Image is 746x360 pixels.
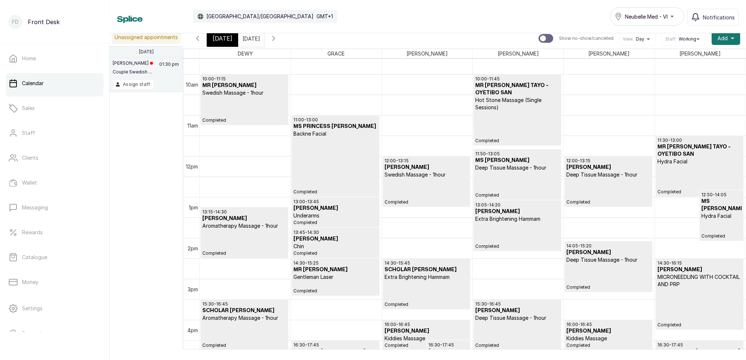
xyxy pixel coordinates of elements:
[22,55,36,62] p: Home
[636,36,644,42] span: Day
[202,117,286,123] span: Completed
[22,129,35,137] p: Staff
[385,322,468,327] p: 16:00 - 16:45
[6,323,104,344] a: Support
[293,260,377,266] p: 14:30 - 15:25
[475,82,559,96] h3: MR [PERSON_NAME] TAYO -OYETIBO SAN
[623,36,633,42] span: View
[665,36,676,42] span: Staff
[22,278,38,286] p: Money
[28,18,60,26] p: Front Desk
[625,13,668,20] span: Neubelle Med - VI
[566,158,650,164] p: 12:00 - 13:15
[293,117,377,123] p: 11:00 - 13:00
[6,73,104,94] a: Calendar
[703,14,735,21] span: Notifications
[158,60,180,80] p: 01:30 pm
[202,342,286,348] span: Completed
[202,222,286,230] p: Aromatherapy Massage - 1hour
[202,307,286,314] h3: SCHOLAR [PERSON_NAME]
[293,342,377,348] p: 16:30 - 17:45
[701,198,742,212] h3: MS [PERSON_NAME]
[12,18,19,26] p: FD
[293,130,377,137] p: Backne Facial
[475,96,559,111] p: Hot Stone Massage (Single Sessions)
[22,229,43,236] p: Rewards
[566,335,650,342] p: Kiddies Massage
[293,230,377,235] p: 13:45 - 14:30
[701,192,742,198] p: 12:50 - 14:05
[6,148,104,168] a: Clients
[385,302,468,307] span: Completed
[657,260,742,266] p: 14:30 - 16:15
[657,322,742,328] span: Completed
[657,273,742,288] p: MICRONEEDLING WITH COCKTAIL AND PRP
[202,314,286,322] p: Aromatherapy Massage - 1hour
[385,327,468,335] h3: [PERSON_NAME]
[657,158,742,165] p: Hydra Facial
[202,215,286,222] h3: [PERSON_NAME]
[22,305,42,312] p: Settings
[202,209,286,215] p: 13:15 - 14:30
[22,80,44,87] p: Calendar
[293,212,377,219] p: Underarms
[428,348,469,355] h3: [PERSON_NAME]
[22,105,35,112] p: Sales
[202,89,286,96] p: Swedish Massage - 1hour
[566,199,650,205] span: Completed
[22,254,47,261] p: Catalogue
[610,7,684,26] button: Neubelle Med - VI
[385,260,468,266] p: 14:30 - 15:45
[113,80,153,89] button: Assign staff
[566,164,650,171] h3: [PERSON_NAME]
[202,76,286,82] p: 10:00 - 11:15
[566,256,650,264] p: Deep Tissue Massage - 1hour
[6,123,104,143] a: Staff
[293,189,377,195] span: Completed
[236,49,254,58] span: DEWY
[385,199,468,205] span: Completed
[6,197,104,218] a: Messaging
[687,9,739,26] button: Notifications
[186,285,199,293] div: 3pm
[6,98,104,118] a: Sales
[475,202,559,208] p: 13:05 - 14:20
[385,158,468,164] p: 12:00 - 13:15
[475,208,559,215] h3: [PERSON_NAME]
[184,163,199,170] div: 12pm
[22,204,48,211] p: Messaging
[202,250,286,256] span: Completed
[184,81,199,88] div: 10am
[665,36,702,42] button: StaffWorking
[293,250,377,256] span: Completed
[202,301,286,307] p: 15:30 - 16:45
[657,266,742,273] h3: [PERSON_NAME]
[566,249,650,256] h3: [PERSON_NAME]
[566,322,650,327] p: 16:00 - 16:45
[475,164,559,171] p: Deep Tissue Massage - 1hour
[678,49,722,58] span: [PERSON_NAME]
[293,220,377,226] span: Completed
[293,273,377,281] p: Gentleman Laser
[566,243,650,249] p: 14:05 - 15:20
[385,164,468,171] h3: [PERSON_NAME]
[293,235,377,243] h3: [PERSON_NAME]
[316,13,333,20] p: GMT+1
[587,49,631,58] span: [PERSON_NAME]
[475,215,559,223] p: Extra Brightening Hammam
[475,307,559,314] h3: [PERSON_NAME]
[293,288,377,294] span: Completed
[712,32,740,45] button: Add
[6,48,104,69] a: Home
[657,143,742,158] h3: MR [PERSON_NAME] TAYO -OYETIBO SAN
[475,314,559,322] p: Deep Tissue Massage - 1hour
[22,179,37,186] p: Wallet
[213,34,232,43] span: [DATE]
[559,35,614,41] p: Show no-show/cancelled
[385,342,468,348] span: Completed
[186,122,199,129] div: 11am
[207,30,238,47] div: [DATE]
[293,199,377,205] p: 13:00 - 13:45
[186,326,199,334] div: 4pm
[293,243,377,250] p: Chin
